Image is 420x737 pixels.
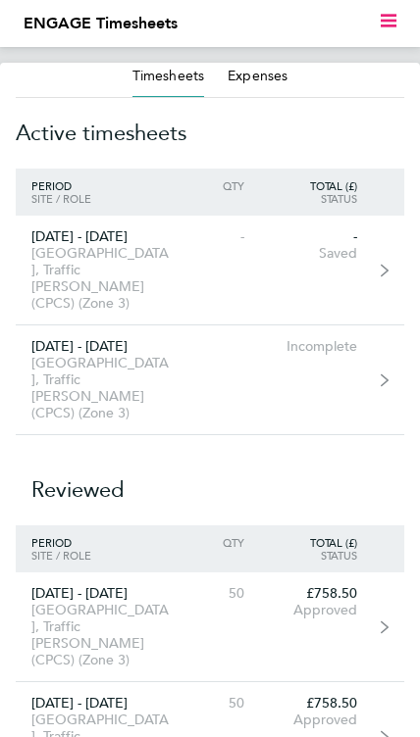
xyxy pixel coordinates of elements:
[16,549,186,562] div: Site / Role
[132,67,204,86] button: Timesheets
[16,228,186,245] div: [DATE] - [DATE]
[16,572,404,682] a: [DATE] - [DATE][GEOGRAPHIC_DATA], Traffic [PERSON_NAME] (CPCS) (Zone 3)50£758.50Approved
[16,192,186,205] div: Site / Role
[31,535,72,550] span: Period
[260,245,373,262] div: Saved
[186,695,260,712] div: 50
[260,179,373,192] div: Total (£)
[228,67,288,86] button: Expenses
[16,245,186,312] div: [GEOGRAPHIC_DATA], Traffic [PERSON_NAME] (CPCS) (Zone 3)
[260,602,373,618] div: Approved
[16,355,186,421] div: [GEOGRAPHIC_DATA], Traffic [PERSON_NAME] (CPCS) (Zone 3)
[24,12,178,35] li: ENGAGE Timesheets
[16,585,186,602] div: [DATE] - [DATE]
[260,549,373,562] div: Status
[16,98,404,169] h2: Active timesheets
[260,536,373,549] div: Total (£)
[16,602,186,668] div: [GEOGRAPHIC_DATA], Traffic [PERSON_NAME] (CPCS) (Zone 3)
[186,179,260,192] div: Qty
[260,338,373,355] div: Incomplete
[186,228,260,245] div: -
[260,192,373,205] div: Status
[260,228,373,245] div: -
[16,338,186,355] div: [DATE] - [DATE]
[16,216,404,325] a: [DATE] - [DATE][GEOGRAPHIC_DATA], Traffic [PERSON_NAME] (CPCS) (Zone 3)--Saved
[16,695,186,712] div: [DATE] - [DATE]
[186,536,260,549] div: Qty
[186,585,260,602] div: 50
[16,435,404,525] h2: Reviewed
[260,712,373,728] div: Approved
[16,325,404,435] a: [DATE] - [DATE][GEOGRAPHIC_DATA], Traffic [PERSON_NAME] (CPCS) (Zone 3)Incomplete
[31,178,72,193] span: Period
[260,585,373,602] div: £758.50
[260,695,373,712] div: £758.50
